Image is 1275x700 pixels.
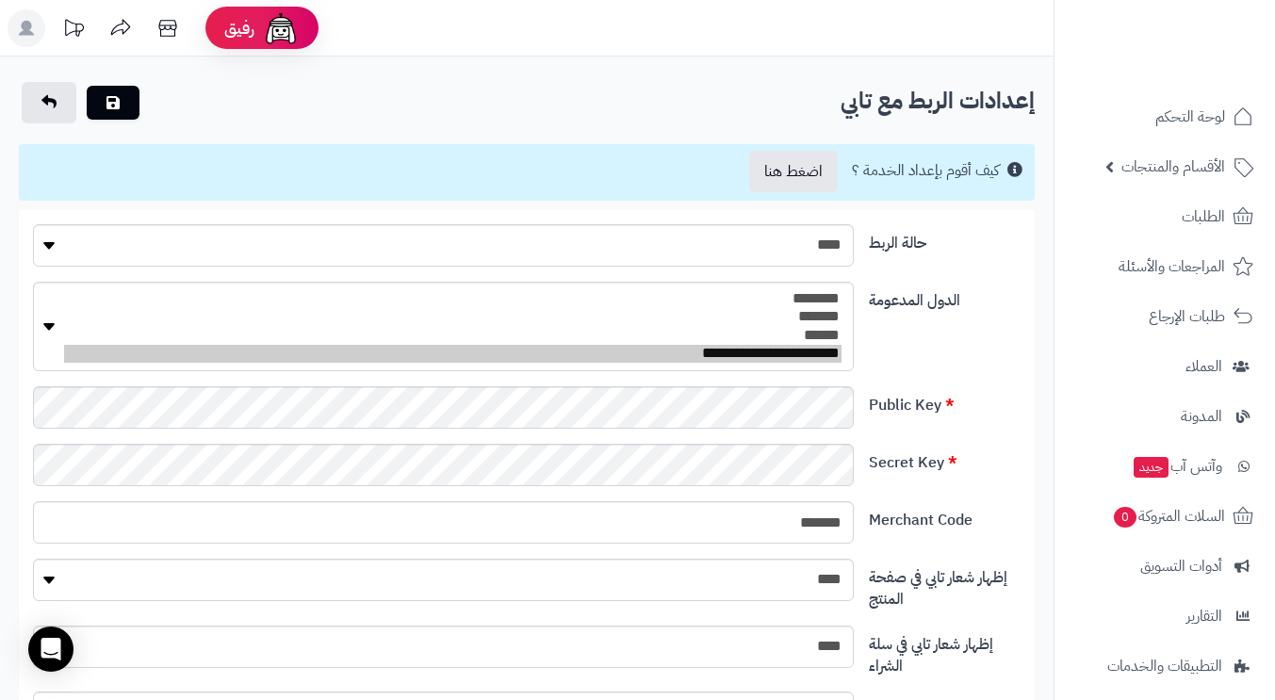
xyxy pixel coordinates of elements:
[861,626,1028,677] label: إظهار شعار تابي في سلة الشراء
[1066,194,1264,239] a: الطلبات
[1066,444,1264,489] a: وآتس آبجديد
[1066,594,1264,639] a: التقارير
[224,17,254,40] span: رفيق
[1066,244,1264,289] a: المراجعات والأسئلة
[852,159,999,182] small: كيف أقوم بإعداد الخدمة ؟
[1147,51,1257,90] img: logo-2.png
[1121,154,1225,180] span: الأقسام والمنتجات
[1066,643,1264,689] a: التطبيقات والخدمات
[1112,503,1225,529] span: السلات المتروكة
[861,224,1028,254] label: حالة الربط
[1134,457,1169,478] span: جديد
[50,9,97,52] a: تحديثات المنصة
[1066,94,1264,139] a: لوحة التحكم
[1155,104,1225,130] span: لوحة التحكم
[262,9,300,47] img: ai-face.png
[19,82,1035,121] h2: إعدادات الربط مع تابي
[1066,544,1264,589] a: أدوات التسويق
[28,627,74,672] div: Open Intercom Messenger
[861,444,1028,474] label: Secret Key
[1140,553,1222,579] span: أدوات التسويق
[1149,303,1225,330] span: طلبات الإرجاع
[1181,403,1222,430] span: المدونة
[861,559,1028,610] label: إظهار شعار تابي في صفحة المنتج
[1114,507,1136,528] span: 0
[1182,203,1225,230] span: الطلبات
[1066,344,1264,389] a: العملاء
[1185,353,1222,380] span: العملاء
[1186,603,1222,629] span: التقارير
[1066,494,1264,539] a: السلات المتروكة0
[1132,453,1222,480] span: وآتس آب
[1066,294,1264,339] a: طلبات الإرجاع
[861,386,1028,416] label: Public Key
[749,151,838,192] a: اضغط هنا
[1066,394,1264,439] a: المدونة
[861,282,1028,312] label: الدول المدعومة
[1107,653,1222,679] span: التطبيقات والخدمات
[861,501,1028,531] label: Merchant Code
[1119,253,1225,280] span: المراجعات والأسئلة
